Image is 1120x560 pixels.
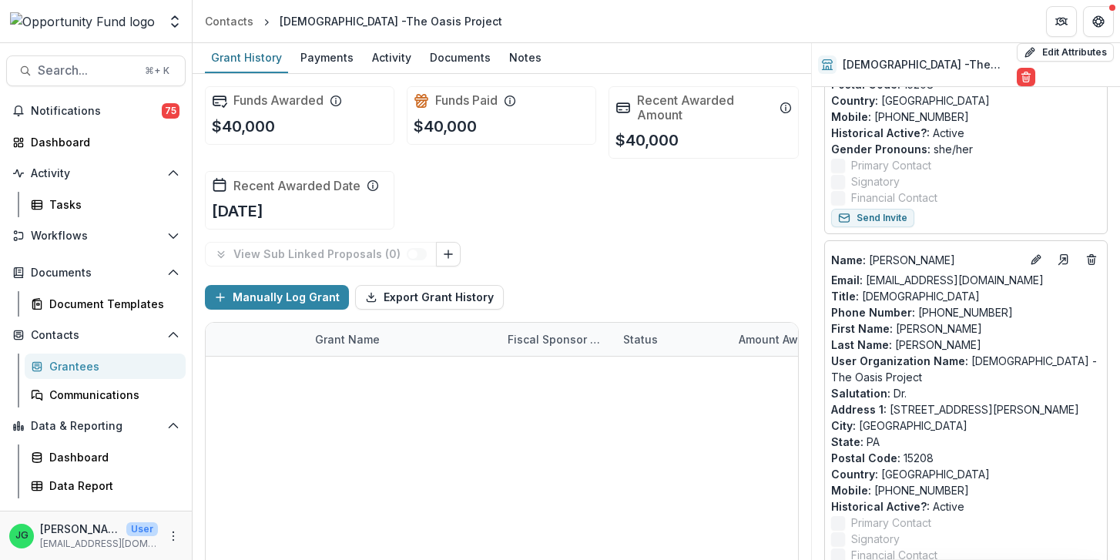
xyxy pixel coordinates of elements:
[49,358,173,374] div: Grantees
[49,196,173,213] div: Tasks
[31,167,161,180] span: Activity
[831,273,863,287] span: Email:
[1046,6,1077,37] button: Partners
[25,291,186,317] a: Document Templates
[831,288,1101,304] p: [DEMOGRAPHIC_DATA]
[843,59,1011,72] h2: [DEMOGRAPHIC_DATA] -The Oasis Project
[831,417,1101,434] p: [GEOGRAPHIC_DATA]
[615,129,679,152] p: $40,000
[851,173,900,189] span: Signatory
[233,179,360,193] h2: Recent Awarded Date
[31,134,173,150] div: Dashboard
[831,451,900,464] span: Postal Code :
[637,93,773,122] h2: Recent Awarded Amount
[831,434,1101,450] p: PA
[831,482,1101,498] p: [PHONE_NUMBER]
[15,531,29,541] div: Jake Goodman
[503,43,548,73] a: Notes
[205,43,288,73] a: Grant History
[831,252,1021,268] p: [PERSON_NAME]
[294,43,360,73] a: Payments
[142,62,173,79] div: ⌘ + K
[40,521,120,537] p: [PERSON_NAME]
[831,253,866,267] span: Name :
[831,468,878,481] span: Country :
[366,43,417,73] a: Activity
[831,450,1101,466] p: 15208
[25,354,186,379] a: Grantees
[831,125,1101,141] p: Active
[831,290,859,303] span: Title :
[851,189,937,206] span: Financial Contact
[831,110,871,123] span: Mobile :
[31,230,161,243] span: Workflows
[851,157,931,173] span: Primary Contact
[6,55,186,86] button: Search...
[831,353,1101,385] p: [DEMOGRAPHIC_DATA] -The Oasis Project
[164,527,183,545] button: More
[831,320,1101,337] p: [PERSON_NAME]
[831,435,863,448] span: State :
[498,323,614,356] div: Fiscal Sponsor Name
[40,537,158,551] p: [EMAIL_ADDRESS][DOMAIN_NAME]
[31,267,161,280] span: Documents
[831,466,1101,482] p: [GEOGRAPHIC_DATA]
[831,126,930,139] span: Historical Active? :
[1051,247,1076,272] a: Go to contact
[831,403,887,416] span: Address 1 :
[233,248,407,261] p: View Sub Linked Proposals ( 0 )
[831,94,878,107] span: Country :
[831,92,1101,109] p: [GEOGRAPHIC_DATA]
[205,46,288,69] div: Grant History
[31,105,162,118] span: Notifications
[280,13,502,29] div: [DEMOGRAPHIC_DATA] -The Oasis Project
[1017,43,1114,62] button: Edit Attributes
[164,6,186,37] button: Open entity switcher
[306,331,389,347] div: Grant Name
[851,531,900,547] span: Signatory
[205,242,437,267] button: View Sub Linked Proposals (0)
[306,323,498,356] div: Grant Name
[436,242,461,267] button: Link Grants
[831,209,914,227] button: Send Invite
[6,129,186,155] a: Dashboard
[6,99,186,123] button: Notifications75
[831,337,1101,353] p: [PERSON_NAME]
[49,478,173,494] div: Data Report
[614,331,667,347] div: Status
[435,93,498,108] h2: Funds Paid
[831,498,1101,515] p: Active
[831,272,1044,288] a: Email: [EMAIL_ADDRESS][DOMAIN_NAME]
[831,401,1101,417] p: [STREET_ADDRESS][PERSON_NAME]
[49,387,173,403] div: Communications
[10,12,155,31] img: Opportunity Fund logo
[1083,6,1114,37] button: Get Help
[126,522,158,536] p: User
[614,323,729,356] div: Status
[831,109,1101,125] p: [PHONE_NUMBER]
[831,304,1101,320] p: [PHONE_NUMBER]
[212,115,275,138] p: $40,000
[831,387,890,400] span: Salutation :
[31,329,161,342] span: Contacts
[1017,68,1035,86] button: Delete
[831,500,930,513] span: Historical Active? :
[366,46,417,69] div: Activity
[831,419,856,432] span: City :
[831,484,871,497] span: Mobile :
[831,141,1101,157] p: she/her
[6,260,186,285] button: Open Documents
[831,385,1101,401] p: Dr.
[831,252,1021,268] a: Name: [PERSON_NAME]
[424,43,497,73] a: Documents
[6,161,186,186] button: Open Activity
[729,323,845,356] div: Amount Awarded
[205,285,349,310] button: Manually Log Grant
[831,143,931,156] span: Gender Pronouns :
[831,306,915,319] span: Phone Number :
[212,200,263,223] p: [DATE]
[199,10,260,32] a: Contacts
[49,449,173,465] div: Dashboard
